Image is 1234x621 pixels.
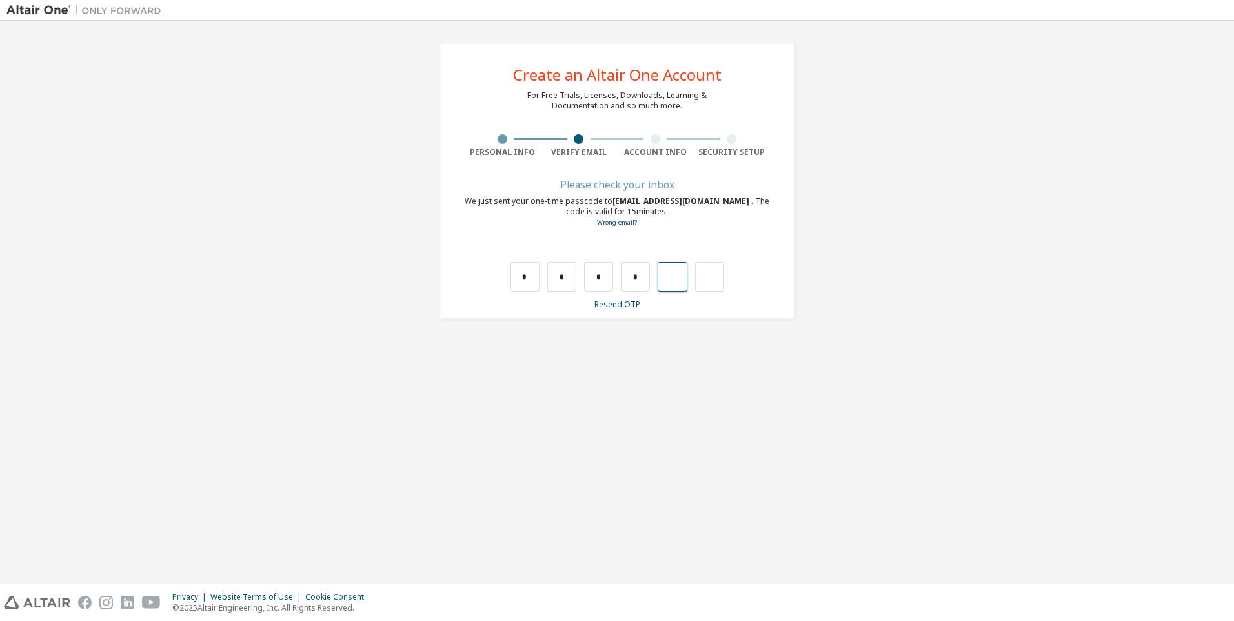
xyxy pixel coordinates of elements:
p: © 2025 Altair Engineering, Inc. All Rights Reserved. [172,602,372,613]
div: For Free Trials, Licenses, Downloads, Learning & Documentation and so much more. [527,90,707,111]
div: Privacy [172,592,210,602]
div: Cookie Consent [305,592,372,602]
div: Verify Email [541,147,618,158]
div: Account Info [617,147,694,158]
div: Website Terms of Use [210,592,305,602]
div: We just sent your one-time passcode to . The code is valid for 15 minutes. [464,196,770,228]
img: Altair One [6,4,168,17]
img: youtube.svg [142,596,161,609]
div: Please check your inbox [464,181,770,188]
a: Go back to the registration form [597,218,637,227]
img: instagram.svg [99,596,113,609]
div: Create an Altair One Account [513,67,722,83]
img: linkedin.svg [121,596,134,609]
img: facebook.svg [78,596,92,609]
a: Resend OTP [594,299,640,310]
span: [EMAIL_ADDRESS][DOMAIN_NAME] [612,196,751,207]
div: Security Setup [694,147,771,158]
img: altair_logo.svg [4,596,70,609]
div: Personal Info [464,147,541,158]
